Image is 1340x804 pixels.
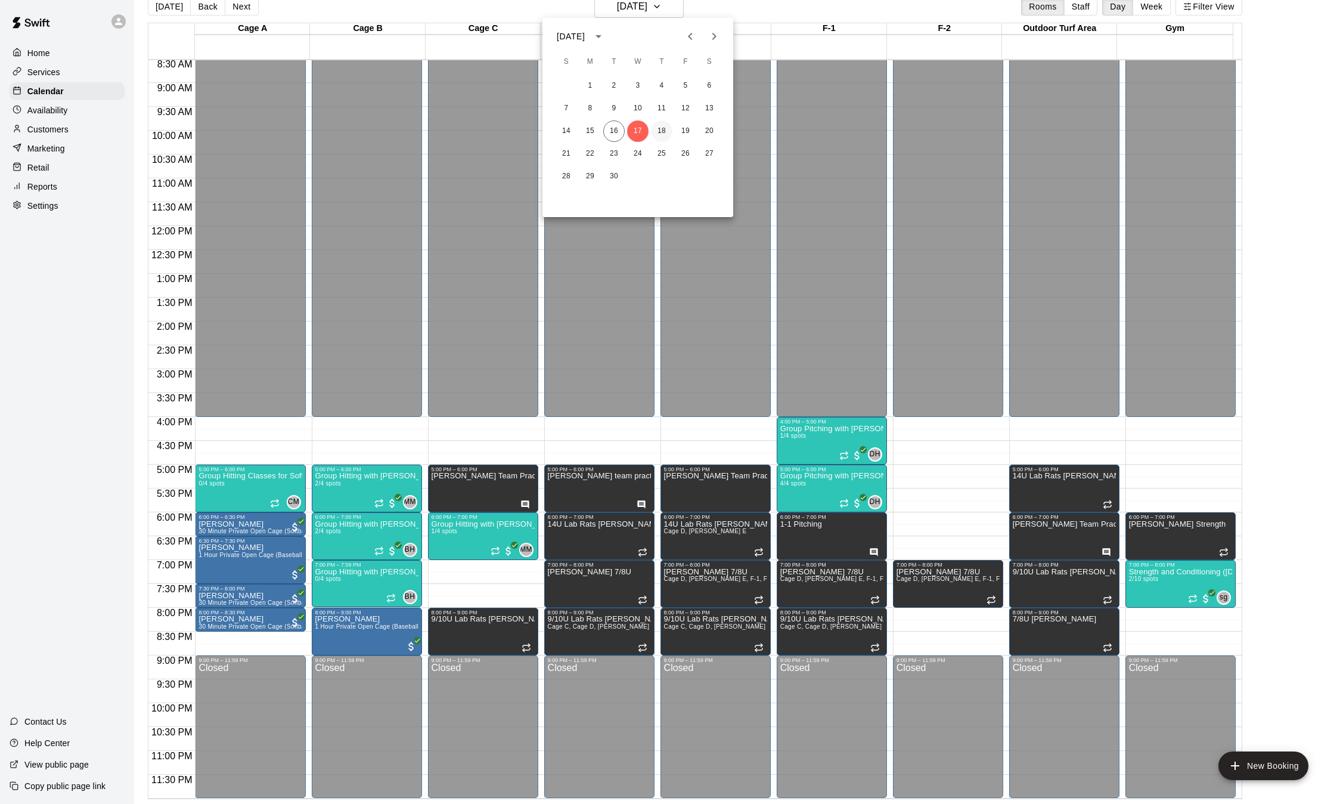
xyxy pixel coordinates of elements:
button: 9 [603,98,625,119]
span: Friday [675,50,696,74]
span: Monday [579,50,601,74]
span: Saturday [699,50,720,74]
button: 25 [651,143,672,165]
button: 17 [627,120,649,142]
button: Next month [702,24,726,48]
button: 1 [579,75,601,97]
button: Previous month [678,24,702,48]
button: 3 [627,75,649,97]
button: calendar view is open, switch to year view [588,26,609,47]
span: Tuesday [603,50,625,74]
button: 10 [627,98,649,119]
button: 26 [675,143,696,165]
button: 5 [675,75,696,97]
button: 20 [699,120,720,142]
button: 2 [603,75,625,97]
button: 29 [579,166,601,187]
button: 23 [603,143,625,165]
button: 22 [579,143,601,165]
button: 4 [651,75,672,97]
button: 27 [699,143,720,165]
span: Wednesday [627,50,649,74]
div: [DATE] [557,30,585,43]
button: 6 [699,75,720,97]
span: Thursday [651,50,672,74]
button: 21 [556,143,577,165]
button: 18 [651,120,672,142]
button: 7 [556,98,577,119]
button: 30 [603,166,625,187]
button: 14 [556,120,577,142]
button: 13 [699,98,720,119]
button: 16 [603,120,625,142]
button: 24 [627,143,649,165]
button: 28 [556,166,577,187]
button: 15 [579,120,601,142]
span: Sunday [556,50,577,74]
button: 12 [675,98,696,119]
button: 11 [651,98,672,119]
button: 19 [675,120,696,142]
button: 8 [579,98,601,119]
